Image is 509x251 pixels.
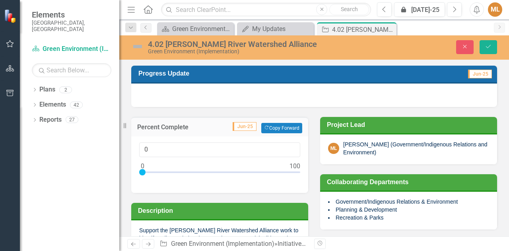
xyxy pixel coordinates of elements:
a: Green Environment (Implementation) [171,240,274,247]
a: Green Environment (Implementation) [32,45,111,54]
span: Government/Indigenous Relations & Environment [336,198,458,205]
a: Initiatives [278,240,306,247]
button: Search [329,4,369,15]
small: [GEOGRAPHIC_DATA], [GEOGRAPHIC_DATA] [32,19,111,33]
a: Reports [39,115,62,125]
div: Green Environment (Implementation) [148,49,331,54]
div: 4.02 [PERSON_NAME] River Watershed Alliance [332,25,394,35]
span: Search [341,6,358,12]
div: My Updates [252,24,312,34]
img: Not Defined [131,40,144,53]
h3: Percent Complete [137,124,207,131]
a: My Updates [239,24,312,34]
button: ML [488,2,502,17]
input: Search ClearPoint... [161,3,371,17]
span: Jun-25 [233,122,256,131]
div: 42 [70,101,83,108]
a: Elements [39,100,66,109]
div: 4.02 [PERSON_NAME] River Watershed Alliance [148,40,331,49]
button: [DATE]-25 [394,2,445,17]
h3: Collaborating Departments [327,178,493,186]
div: 2 [59,86,72,93]
span: Elements [32,10,111,19]
img: ClearPoint Strategy [4,9,18,23]
h3: Project Lead [327,121,493,128]
div: ML [328,143,339,154]
div: [DATE]-25 [397,5,442,15]
h3: Description [138,207,304,214]
a: Plans [39,85,55,94]
h3: Progress Update [138,70,377,77]
div: Green Environment Landing Page [172,24,232,34]
div: [PERSON_NAME] (Government/Indigenous Relations and Environment) [343,140,489,156]
span: Jun-25 [468,70,492,78]
div: » » [159,239,308,249]
a: Green Environment Landing Page [159,24,232,34]
input: Search Below... [32,63,111,77]
span: Recreation & Parks [336,214,384,221]
div: 27 [66,117,78,123]
div: 4.02 [PERSON_NAME] River Watershed Alliance [308,240,440,247]
span: Planning & Development [336,206,397,213]
button: Copy Forward [261,123,302,133]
